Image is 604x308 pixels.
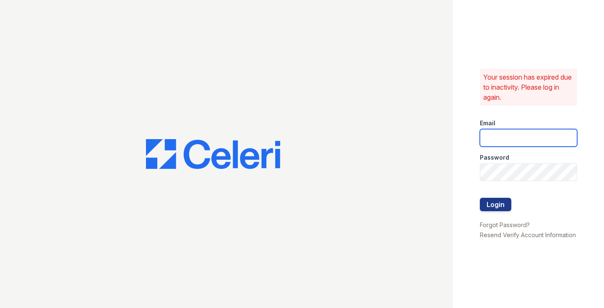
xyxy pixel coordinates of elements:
label: Email [480,119,495,127]
a: Forgot Password? [480,221,530,228]
button: Login [480,198,511,211]
a: Resend Verify Account Information [480,231,576,238]
label: Password [480,153,509,162]
p: Your session has expired due to inactivity. Please log in again. [483,72,574,102]
img: CE_Logo_Blue-a8612792a0a2168367f1c8372b55b34899dd931a85d93a1a3d3e32e68fde9ad4.png [146,139,280,169]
